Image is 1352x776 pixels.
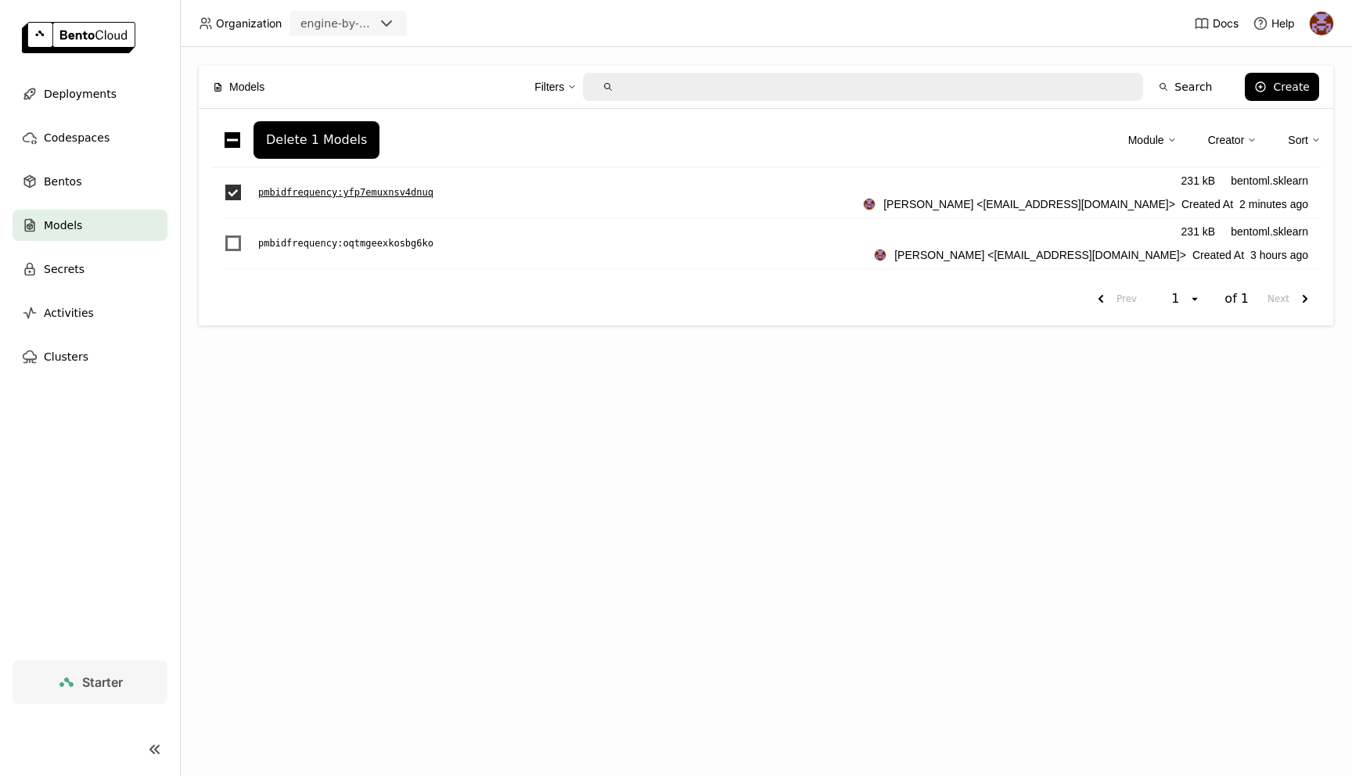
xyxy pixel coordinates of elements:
[1208,124,1257,156] div: Creator
[229,78,264,95] span: Models
[44,84,117,103] span: Deployments
[1310,12,1333,35] img: Martin Fejka
[863,196,1308,213] div: Created At
[1128,124,1177,156] div: Module
[300,16,374,31] div: engine-by-moneylion
[883,196,1175,213] span: [PERSON_NAME] <[EMAIL_ADDRESS][DOMAIN_NAME]>
[1253,16,1295,31] div: Help
[13,78,167,110] a: Deployments
[211,167,1321,218] li: List item
[875,250,886,260] img: Martin Fejka
[1224,291,1249,307] span: of 1
[376,16,377,32] input: Selected engine-by-moneylion.
[1128,131,1164,149] div: Module
[894,246,1186,264] span: [PERSON_NAME] <[EMAIL_ADDRESS][DOMAIN_NAME]>
[44,128,110,147] span: Codespaces
[1245,73,1319,101] button: Create
[82,674,123,690] span: Starter
[44,216,82,235] span: Models
[1239,196,1308,213] span: 2 minutes ago
[22,22,135,53] img: logo
[1271,16,1295,31] span: Help
[216,16,282,31] span: Organization
[1181,223,1216,240] div: 231 kB
[1167,291,1188,307] div: 1
[1149,73,1221,101] button: Search
[534,78,564,95] div: Filters
[44,304,94,322] span: Activities
[1288,131,1308,149] div: Sort
[1273,81,1310,93] div: Create
[1261,285,1321,313] button: next page. current page 1 of 1
[258,185,433,200] p: pmbidfrequency : yfp7emuxnsv4dnuq
[1213,16,1239,31] span: Docs
[253,121,379,159] button: Delete 1 Models
[1231,172,1308,189] div: bentoml.sklearn
[13,297,167,329] a: Activities
[13,122,167,153] a: Codespaces
[534,70,577,103] div: Filters
[1181,172,1216,189] div: 231 kB
[13,253,167,285] a: Secrets
[266,132,367,148] div: Delete 1 Models
[44,172,81,191] span: Bentos
[874,246,1308,264] div: Created At
[13,210,167,241] a: Models
[1208,131,1245,149] div: Creator
[13,166,167,197] a: Bentos
[1231,223,1308,240] div: bentoml.sklearn
[13,341,167,372] a: Clusters
[258,185,863,200] a: pmbidfrequency:yfp7emuxnsv4dnuq
[864,199,875,210] img: Martin Fejka
[1194,16,1239,31] a: Docs
[1188,293,1201,305] svg: open
[258,235,874,251] a: pmbidfrequency:oqtmgeexkosbg6ko
[44,347,88,366] span: Clusters
[44,260,84,278] span: Secrets
[211,218,1321,269] li: List item
[1250,246,1308,264] span: 3 hours ago
[258,235,433,251] p: pmbidfrequency : oqtmgeexkosbg6ko
[1288,124,1321,156] div: Sort
[1085,285,1143,313] button: previous page. current page 1 of 1
[13,660,167,704] a: Starter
